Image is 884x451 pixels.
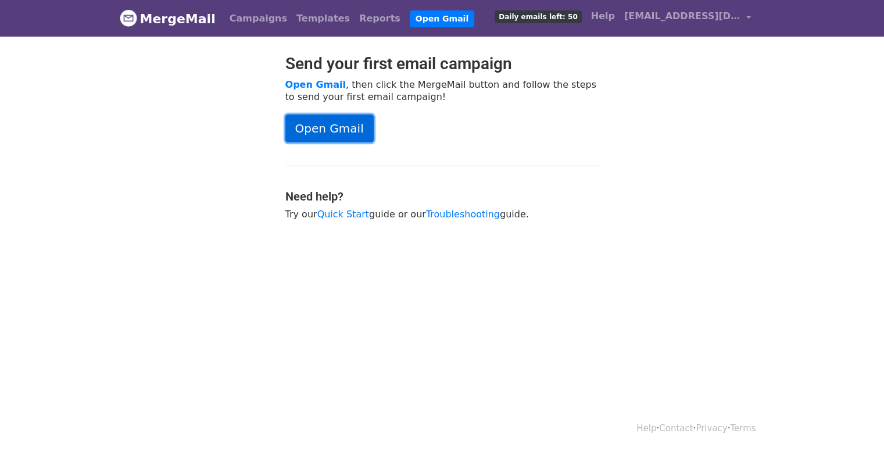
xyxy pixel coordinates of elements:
a: MergeMail [120,6,216,31]
span: Daily emails left: 50 [495,10,581,23]
a: Terms [730,423,756,434]
a: Open Gmail [410,10,474,27]
a: [EMAIL_ADDRESS][DOMAIN_NAME] [620,5,756,32]
a: Contact [659,423,693,434]
a: Help [586,5,620,28]
a: Help [636,423,656,434]
a: Troubleshooting [426,209,500,220]
span: [EMAIL_ADDRESS][DOMAIN_NAME] [624,9,740,23]
a: Templates [292,7,355,30]
p: Try our guide or our guide. [285,208,599,220]
a: Quick Start [317,209,369,220]
a: Open Gmail [285,114,374,142]
a: Reports [355,7,405,30]
a: Privacy [696,423,727,434]
p: , then click the MergeMail button and follow the steps to send your first email campaign! [285,78,599,103]
iframe: Chat Widget [826,395,884,451]
h4: Need help? [285,189,599,203]
a: Campaigns [225,7,292,30]
img: MergeMail logo [120,9,137,27]
a: Open Gmail [285,79,346,90]
a: Daily emails left: 50 [490,5,586,28]
h2: Send your first email campaign [285,54,599,74]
